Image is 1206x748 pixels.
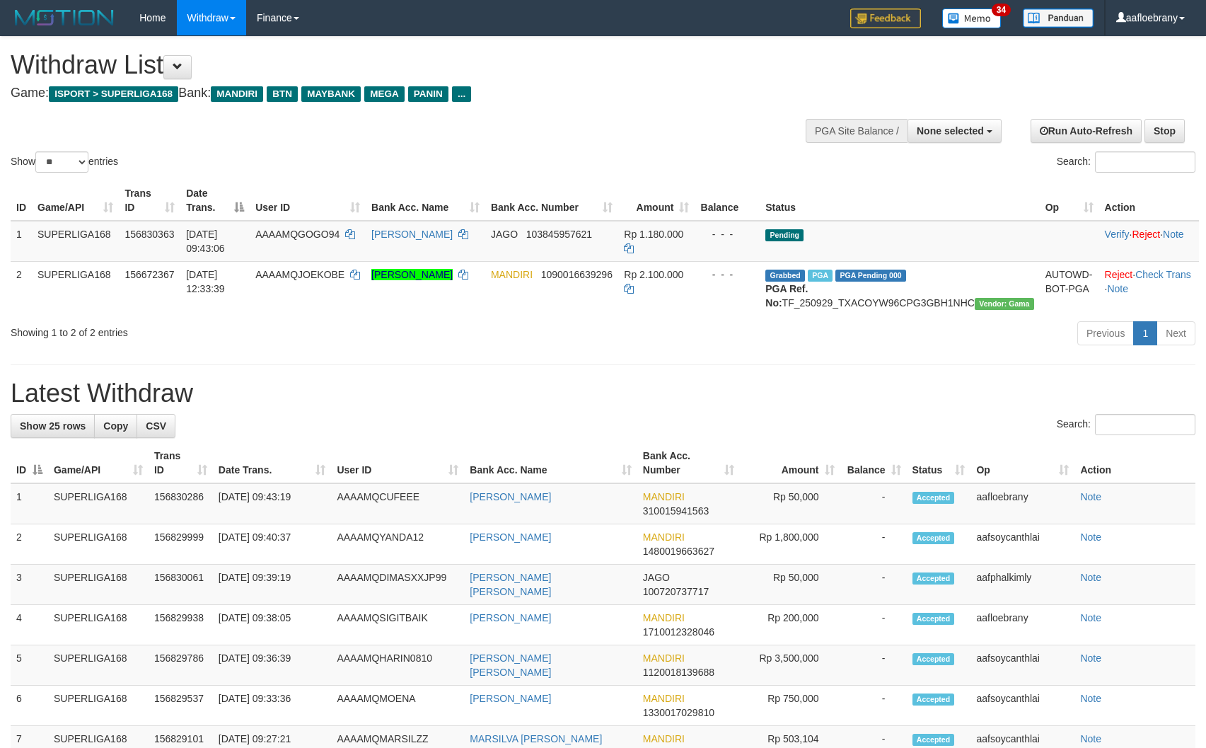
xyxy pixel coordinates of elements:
[213,686,332,726] td: [DATE] 09:33:36
[48,565,149,605] td: SUPERLIGA168
[1163,229,1184,240] a: Note
[643,652,685,664] span: MANDIRI
[11,221,32,262] td: 1
[331,645,464,686] td: AAAAMQHARIN0810
[840,443,907,483] th: Balance: activate to sort column ascending
[1144,119,1185,143] a: Stop
[149,524,213,565] td: 156829999
[840,524,907,565] td: -
[186,269,225,294] span: [DATE] 12:33:39
[124,269,174,280] span: 156672367
[624,269,683,280] span: Rp 2.100.000
[740,645,840,686] td: Rp 3,500,000
[149,565,213,605] td: 156830061
[1105,229,1130,240] a: Verify
[907,443,971,483] th: Status: activate to sort column ascending
[1080,652,1101,664] a: Note
[1107,283,1128,294] a: Note
[912,532,955,544] span: Accepted
[835,270,906,282] span: PGA Pending
[491,269,533,280] span: MANDIRI
[643,626,714,638] span: Copy 1710012328046 to clipboard
[213,483,332,524] td: [DATE] 09:43:19
[1080,693,1101,704] a: Note
[35,151,88,173] select: Showentries
[11,524,48,565] td: 2
[970,686,1074,726] td: aafsoycanthlai
[970,443,1074,483] th: Op: activate to sort column ascending
[1135,269,1191,280] a: Check Trans
[700,267,754,282] div: - - -
[146,420,166,432] span: CSV
[32,221,119,262] td: SUPERLIGA168
[470,572,551,597] a: [PERSON_NAME] [PERSON_NAME]
[48,645,149,686] td: SUPERLIGA168
[301,86,361,102] span: MAYBANK
[1040,261,1099,316] td: AUTOWD-BOT-PGA
[213,524,332,565] td: [DATE] 09:40:37
[643,667,714,678] span: Copy 1120018139688 to clipboard
[808,270,833,282] span: Marked by aafsengchandara
[371,269,453,280] a: [PERSON_NAME]
[48,443,149,483] th: Game/API: activate to sort column ascending
[1031,119,1142,143] a: Run Auto-Refresh
[1095,414,1195,435] input: Search:
[1133,321,1157,345] a: 1
[740,483,840,524] td: Rp 50,000
[643,546,714,557] span: Copy 1480019663627 to clipboard
[643,586,709,597] span: Copy 100720737717 to clipboard
[765,270,805,282] span: Grabbed
[213,443,332,483] th: Date Trans.: activate to sort column ascending
[1040,180,1099,221] th: Op: activate to sort column ascending
[470,693,551,704] a: [PERSON_NAME]
[975,298,1034,310] span: Vendor URL: https://trx31.1velocity.biz
[643,572,670,583] span: JAGO
[970,483,1074,524] td: aafloebrany
[11,7,118,28] img: MOTION_logo.png
[1077,321,1134,345] a: Previous
[213,605,332,645] td: [DATE] 09:38:05
[11,86,790,100] h4: Game: Bank:
[643,531,685,543] span: MANDIRI
[1099,180,1199,221] th: Action
[213,565,332,605] td: [DATE] 09:39:19
[700,227,754,241] div: - - -
[11,261,32,316] td: 2
[908,119,1002,143] button: None selected
[1105,269,1133,280] a: Reject
[840,605,907,645] td: -
[364,86,405,102] span: MEGA
[331,565,464,605] td: AAAAMQDIMASXXJP99
[149,483,213,524] td: 156830286
[765,229,804,241] span: Pending
[695,180,760,221] th: Balance
[250,180,366,221] th: User ID: activate to sort column ascending
[149,443,213,483] th: Trans ID: activate to sort column ascending
[643,612,685,623] span: MANDIRI
[643,491,685,502] span: MANDIRI
[11,443,48,483] th: ID: activate to sort column descending
[624,229,683,240] span: Rp 1.180.000
[1132,229,1160,240] a: Reject
[48,524,149,565] td: SUPERLIGA168
[470,491,551,502] a: [PERSON_NAME]
[11,565,48,605] td: 3
[618,180,695,221] th: Amount: activate to sort column ascending
[840,686,907,726] td: -
[970,645,1074,686] td: aafsoycanthlai
[541,269,613,280] span: Copy 1090016639296 to clipboard
[11,320,492,340] div: Showing 1 to 2 of 2 entries
[331,443,464,483] th: User ID: activate to sort column ascending
[840,483,907,524] td: -
[485,180,618,221] th: Bank Acc. Number: activate to sort column ascending
[267,86,298,102] span: BTN
[850,8,921,28] img: Feedback.jpg
[11,180,32,221] th: ID
[917,125,984,137] span: None selected
[912,492,955,504] span: Accepted
[149,605,213,645] td: 156829938
[912,734,955,746] span: Accepted
[1099,261,1199,316] td: · ·
[740,443,840,483] th: Amount: activate to sort column ascending
[255,269,344,280] span: AAAAMQJOEKOBE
